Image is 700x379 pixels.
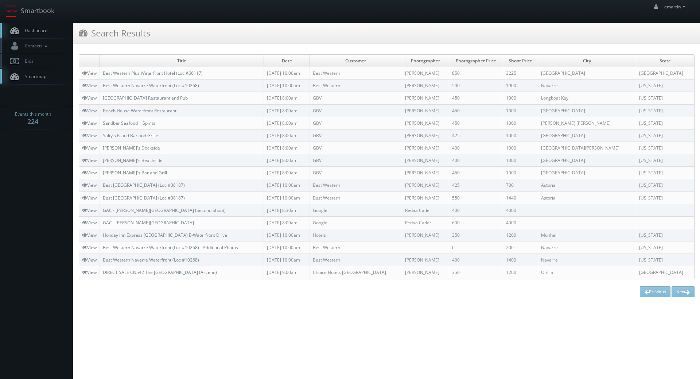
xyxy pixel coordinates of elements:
td: GBV [310,167,402,179]
td: 450 [449,117,503,129]
td: 400 [449,254,503,266]
img: smartbook-logo.png [5,5,17,17]
td: [PERSON_NAME] [402,179,449,192]
td: State [636,55,694,67]
a: Best Western Navarre Waterfront (Loc #10268) [103,82,199,89]
a: View [82,108,97,114]
td: [DATE] 10:00am [264,192,310,204]
td: [GEOGRAPHIC_DATA] [538,167,636,179]
td: GBV [310,104,402,117]
a: DIRECT SALE CN542 The [GEOGRAPHIC_DATA] (Ascend) [103,269,217,275]
td: [GEOGRAPHIC_DATA] [538,67,636,80]
td: 850 [449,67,503,80]
td: Longboat Key [538,92,636,104]
a: View [82,220,97,226]
td: [US_STATE] [636,254,694,266]
td: Date [264,55,310,67]
td: Title [100,55,264,67]
td: [DATE] 8:00am [264,104,310,117]
a: View [82,120,97,126]
td: [PERSON_NAME] [402,192,449,204]
td: [DATE] 10:00am [264,229,310,241]
td: [US_STATE] [636,179,694,192]
td: Best Western [310,241,402,254]
td: [DATE] 10:00am [264,67,310,80]
td: GBV [310,92,402,104]
td: 450 [449,104,503,117]
td: [PERSON_NAME] [402,167,449,179]
td: 350 [449,266,503,279]
td: 350 [449,229,503,241]
span: Smartmap [21,73,46,80]
td: [US_STATE] [636,129,694,142]
td: 400 [449,142,503,154]
td: Munhall [538,229,636,241]
h3: Search Results [79,27,150,39]
a: View [82,170,97,176]
td: 400 [449,204,503,216]
a: Best [GEOGRAPHIC_DATA] (Loc #38187) [103,182,185,188]
td: [DATE] 9:00am [264,266,310,279]
a: View [82,182,97,188]
td: Best Western [310,192,402,204]
td: [US_STATE] [636,104,694,117]
td: Navarre [538,80,636,92]
td: Best Western [310,254,402,266]
a: Sandbar Seafood + Spirits [103,120,155,126]
a: View [82,195,97,201]
td: 550 [449,192,503,204]
td: GBV [310,142,402,154]
a: View [82,232,97,238]
td: GBV [310,154,402,167]
a: View [82,207,97,213]
td: [PERSON_NAME] [PERSON_NAME] [538,117,636,129]
a: GAC - [PERSON_NAME][GEOGRAPHIC_DATA] (Second Shoot) [103,207,226,213]
a: [PERSON_NAME]'s Dockside [103,145,160,151]
td: [US_STATE] [636,167,694,179]
a: View [82,269,97,275]
td: Photographer Price [449,55,503,67]
td: Best Western [310,67,402,80]
a: [PERSON_NAME]'s Bar and Grill [103,170,167,176]
td: [PERSON_NAME] [402,67,449,80]
td: [US_STATE] [636,92,694,104]
td: [PERSON_NAME] [402,104,449,117]
td: [DATE] 8:00am [264,117,310,129]
a: [GEOGRAPHIC_DATA] Restaurant and Pub [103,95,188,101]
span: Dashboard [21,27,47,34]
td: [DATE] 8:00am [264,154,310,167]
td: 400 [449,154,503,167]
td: [PERSON_NAME] [402,129,449,142]
td: Astoria [538,192,636,204]
td: City [538,55,636,67]
td: [PERSON_NAME] [402,266,449,279]
td: 1000 [503,104,538,117]
td: [GEOGRAPHIC_DATA] [636,67,694,80]
td: 1200 [503,229,538,241]
td: [PERSON_NAME] [402,80,449,92]
td: 4000 [503,204,538,216]
td: Photographer [402,55,449,67]
td: [GEOGRAPHIC_DATA][PERSON_NAME] [538,142,636,154]
td: 1000 [503,142,538,154]
td: Shoot Price [503,55,538,67]
span: emartin [664,4,688,10]
a: [PERSON_NAME]'s Beachside [103,157,163,163]
a: View [82,257,97,263]
a: GAC - [PERSON_NAME][GEOGRAPHIC_DATA] [103,220,194,226]
span: Events this month [15,111,51,118]
td: 1440 [503,192,538,204]
td: 200 [503,241,538,254]
td: Redaa Cader [402,216,449,229]
td: [PERSON_NAME] [402,154,449,167]
a: View [82,157,97,163]
td: 1900 [503,80,538,92]
td: [US_STATE] [636,117,694,129]
td: [US_STATE] [636,192,694,204]
td: [US_STATE] [636,142,694,154]
td: [PERSON_NAME] [402,142,449,154]
td: Customer [310,55,402,67]
strong: 224 [27,117,38,126]
td: [US_STATE] [636,154,694,167]
td: [US_STATE] [636,229,694,241]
